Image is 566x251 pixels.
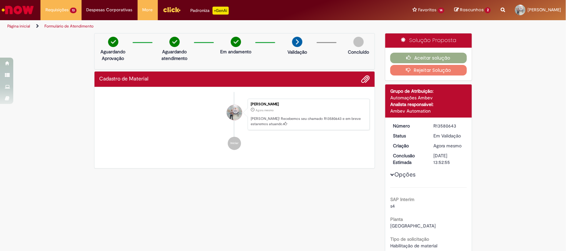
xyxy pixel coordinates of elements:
[390,223,436,229] span: [GEOGRAPHIC_DATA]
[99,99,370,130] li: Rafael Fernandes
[251,116,366,126] p: [PERSON_NAME]! Recebemos seu chamado R13580643 e em breve estaremos atuando.
[213,7,229,15] p: +GenAi
[418,7,437,13] span: Favoritos
[348,49,369,55] p: Concluído
[434,142,465,149] div: 30/09/2025 10:52:48
[163,5,181,15] img: click_logo_yellow_360x200.png
[390,196,414,202] b: SAP Interim
[158,48,191,62] p: Aguardando atendimento
[99,92,370,157] ul: Histórico de tíquete
[44,24,94,29] a: Formulário de Atendimento
[227,105,242,120] div: Rafael Fernandes
[434,143,462,149] span: Agora mesmo
[390,203,395,209] span: s4
[434,123,465,129] div: R13580643
[191,7,229,15] div: Padroniza
[390,108,467,114] div: Ambev Automation
[256,108,274,112] time: 30/09/2025 10:52:48
[390,236,429,242] b: Tipo de solicitação
[353,37,364,47] img: img-circle-grey.png
[390,243,437,249] span: Habilitação de material
[143,7,153,13] span: More
[5,20,372,32] ul: Trilhas de página
[99,76,149,82] h2: Cadastro de Material Histórico de tíquete
[485,7,491,13] span: 2
[390,88,467,94] div: Grupo de Atribuição:
[220,48,251,55] p: Em andamento
[390,94,467,101] div: Automações Ambev
[251,102,366,106] div: [PERSON_NAME]
[388,123,429,129] dt: Número
[1,3,35,17] img: ServiceNow
[390,216,403,222] b: Planta
[388,152,429,166] dt: Conclusão Estimada
[460,7,484,13] span: Rascunhos
[108,37,118,47] img: check-circle-green.png
[390,65,467,75] button: Rejeitar Solução
[528,7,561,13] span: [PERSON_NAME]
[390,53,467,63] button: Aceitar solução
[292,37,302,47] img: arrow-next.png
[97,48,129,62] p: Aguardando Aprovação
[434,152,465,166] div: [DATE] 13:52:55
[388,132,429,139] dt: Status
[361,75,370,83] button: Adicionar anexos
[287,49,307,55] p: Validação
[7,24,30,29] a: Página inicial
[169,37,180,47] img: check-circle-green.png
[70,8,77,13] span: 13
[45,7,69,13] span: Requisições
[390,101,467,108] div: Analista responsável:
[454,7,491,13] a: Rascunhos
[87,7,133,13] span: Despesas Corporativas
[388,142,429,149] dt: Criação
[434,143,462,149] time: 30/09/2025 10:52:48
[385,33,472,48] div: Solução Proposta
[434,132,465,139] div: Em Validação
[231,37,241,47] img: check-circle-green.png
[438,8,445,13] span: 14
[256,108,274,112] span: Agora mesmo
